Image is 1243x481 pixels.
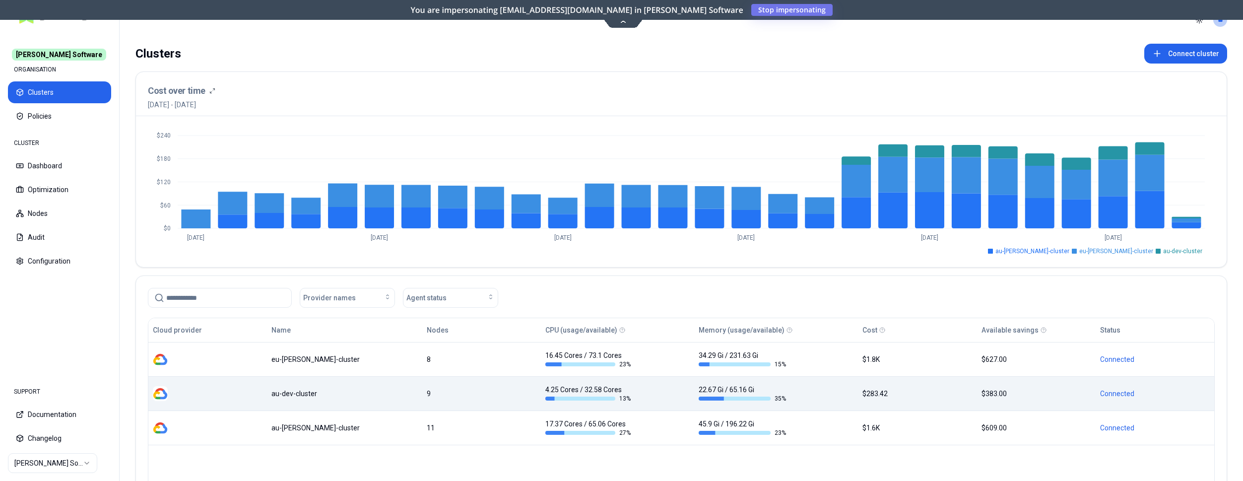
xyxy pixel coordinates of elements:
[8,133,111,153] div: CLUSTER
[8,155,111,177] button: Dashboard
[157,155,171,162] tspan: $180
[995,247,1069,255] span: au-[PERSON_NAME]-cluster
[153,320,202,340] button: Cloud provider
[271,423,418,433] div: au-rex-cluster
[1105,234,1122,241] tspan: [DATE]
[303,293,356,303] span: Provider names
[148,100,215,110] span: [DATE] - [DATE]
[271,389,418,399] div: au-dev-cluster
[921,234,938,241] tspan: [DATE]
[862,423,972,433] div: $1.6K
[157,179,171,186] tspan: $120
[8,404,111,425] button: Documentation
[427,389,536,399] div: 9
[1100,423,1210,433] div: Connected
[8,203,111,224] button: Nodes
[1144,44,1227,64] button: Connect cluster
[699,429,786,437] div: 23 %
[8,250,111,272] button: Configuration
[12,49,106,61] span: [PERSON_NAME] Software
[545,419,633,437] div: 17.37 Cores / 65.06 Cores
[737,234,755,241] tspan: [DATE]
[153,420,168,435] img: gcp
[8,105,111,127] button: Policies
[545,395,633,403] div: 13 %
[8,226,111,248] button: Audit
[862,354,972,364] div: $1.8K
[153,386,168,401] img: gcp
[271,354,418,364] div: eu-rex-cluster
[981,320,1039,340] button: Available savings
[545,385,633,403] div: 4.25 Cores / 32.58 Cores
[8,179,111,201] button: Optimization
[164,225,171,232] tspan: $0
[427,354,536,364] div: 8
[1163,247,1202,255] span: au-dev-cluster
[300,288,395,308] button: Provider names
[545,360,633,368] div: 23 %
[699,360,786,368] div: 15 %
[427,320,449,340] button: Nodes
[1079,247,1153,255] span: eu-[PERSON_NAME]-cluster
[406,293,447,303] span: Agent status
[153,352,168,367] img: gcp
[371,234,388,241] tspan: [DATE]
[148,84,205,98] h3: Cost over time
[545,350,633,368] div: 16.45 Cores / 73.1 Cores
[545,320,617,340] button: CPU (usage/available)
[187,234,204,241] tspan: [DATE]
[699,385,786,403] div: 22.67 Gi / 65.16 Gi
[554,234,572,241] tspan: [DATE]
[545,429,633,437] div: 27 %
[135,44,181,64] div: Clusters
[8,427,111,449] button: Changelog
[981,389,1091,399] div: $383.00
[403,288,498,308] button: Agent status
[699,350,786,368] div: 34.29 Gi / 231.63 Gi
[981,354,1091,364] div: $627.00
[699,320,785,340] button: Memory (usage/available)
[427,423,536,433] div: 11
[981,423,1091,433] div: $609.00
[1100,325,1120,335] div: Status
[1100,389,1210,399] div: Connected
[699,395,786,403] div: 35 %
[8,382,111,402] div: SUPPORT
[1100,354,1210,364] div: Connected
[157,132,171,139] tspan: $240
[271,320,291,340] button: Name
[862,320,877,340] button: Cost
[8,81,111,103] button: Clusters
[699,419,786,437] div: 45.9 Gi / 196.22 Gi
[160,202,171,209] tspan: $60
[8,60,111,79] div: ORGANISATION
[862,389,972,399] div: $283.42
